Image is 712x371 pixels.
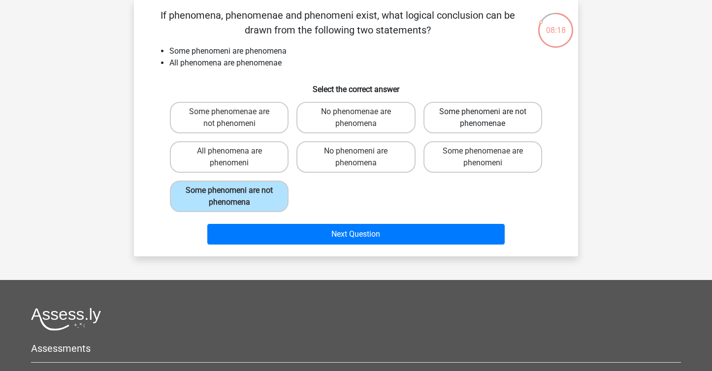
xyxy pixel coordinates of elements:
[150,77,562,94] h6: Select the correct answer
[170,141,289,173] label: All phenomena are phenomeni
[207,224,505,245] button: Next Question
[169,57,562,69] li: All phenomena are phenomenae
[537,12,574,36] div: 08:18
[296,141,415,173] label: No phenomeni are phenomena
[169,45,562,57] li: Some phenomeni are phenomena
[150,8,525,37] p: If phenomena, phenomenae and phenomeni exist, what logical conclusion can be drawn from the follo...
[423,102,542,133] label: Some phenomeni are not phenomenae
[170,181,289,212] label: Some phenomeni are not phenomena
[31,342,681,354] h5: Assessments
[31,308,101,331] img: Assessly logo
[296,102,415,133] label: No phenomenae are phenomena
[170,102,289,133] label: Some phenomenae are not phenomeni
[423,141,542,173] label: Some phenomenae are phenomeni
